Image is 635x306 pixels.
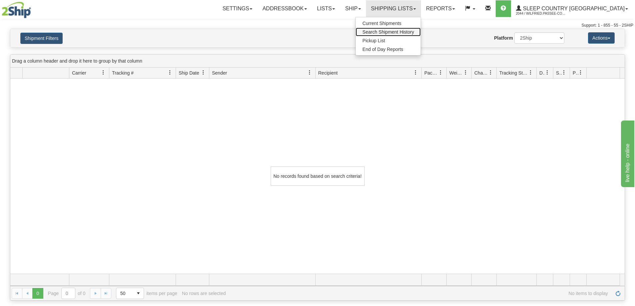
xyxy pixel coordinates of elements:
[217,0,257,17] a: Settings
[120,290,129,297] span: 50
[556,70,562,76] span: Shipment Issues
[48,288,86,299] span: Page of 0
[5,4,62,12] div: live help - online
[421,0,460,17] a: Reports
[116,288,177,299] span: items per page
[494,35,513,41] label: Platform
[575,67,586,78] a: Pickup Status filter column settings
[613,288,623,299] a: Refresh
[182,291,226,296] div: No rows are selected
[356,36,421,45] a: Pickup List
[362,21,401,26] span: Current Shipments
[179,70,199,76] span: Ship Date
[230,291,608,296] span: No items to display
[525,67,536,78] a: Tracking Status filter column settings
[2,23,633,28] div: Support: 1 - 855 - 55 - 2SHIP
[362,29,414,35] span: Search Shipment History
[542,67,553,78] a: Delivery Status filter column settings
[112,70,134,76] span: Tracking #
[356,45,421,54] a: End of Day Reports
[435,67,446,78] a: Packages filter column settings
[410,67,421,78] a: Recipient filter column settings
[72,70,86,76] span: Carrier
[304,67,315,78] a: Sender filter column settings
[485,67,496,78] a: Charge filter column settings
[20,33,63,44] button: Shipment Filters
[362,38,385,43] span: Pickup List
[32,288,43,299] span: Page 0
[312,0,340,17] a: Lists
[366,0,421,17] a: Shipping lists
[460,67,471,78] a: Weight filter column settings
[573,70,578,76] span: Pickup Status
[198,67,209,78] a: Ship Date filter column settings
[98,67,109,78] a: Carrier filter column settings
[2,2,31,18] img: logo2044.jpg
[116,288,144,299] span: Page sizes drop down
[257,0,312,17] a: Addressbook
[133,288,144,299] span: select
[511,0,633,17] a: Sleep Country [GEOGRAPHIC_DATA] 2044 / Wilfried.Passee-Coutrin
[362,47,403,52] span: End of Day Reports
[424,70,438,76] span: Packages
[474,70,488,76] span: Charge
[318,70,338,76] span: Recipient
[10,55,625,68] div: grid grouping header
[521,6,625,11] span: Sleep Country [GEOGRAPHIC_DATA]
[340,0,366,17] a: Ship
[212,70,227,76] span: Sender
[271,166,365,186] div: No records found based on search criteria!
[356,28,421,36] a: Search Shipment History
[588,32,615,44] button: Actions
[499,70,528,76] span: Tracking Status
[558,67,570,78] a: Shipment Issues filter column settings
[620,119,634,187] iframe: chat widget
[164,67,176,78] a: Tracking # filter column settings
[449,70,463,76] span: Weight
[356,19,421,28] a: Current Shipments
[539,70,545,76] span: Delivery Status
[516,10,566,17] span: 2044 / Wilfried.Passee-Coutrin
